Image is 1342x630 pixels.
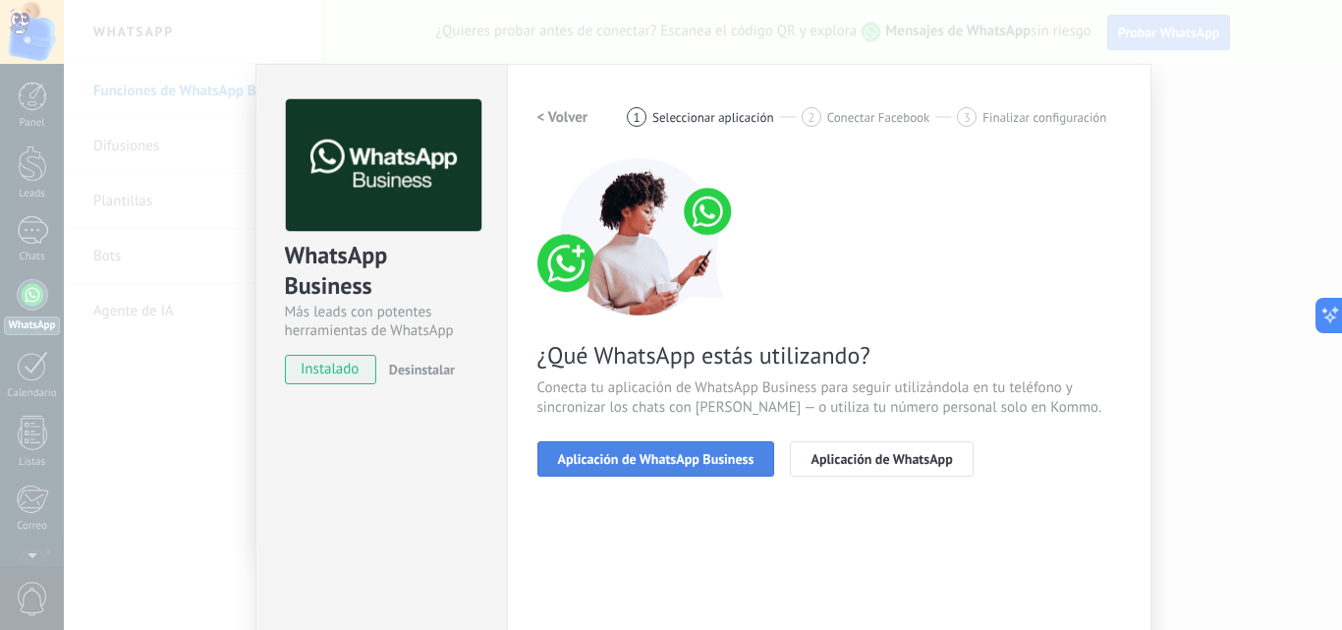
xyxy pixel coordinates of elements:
button: Aplicación de WhatsApp [790,441,973,477]
img: connect number [537,158,744,315]
div: Más leads con potentes herramientas de WhatsApp [285,303,478,340]
button: < Volver [537,99,588,135]
span: Aplicación de WhatsApp [811,452,952,466]
span: Conecta tu aplicación de WhatsApp Business para seguir utilizándola en tu teléfono y sincronizar ... [537,378,1121,418]
h2: < Volver [537,108,588,127]
button: Aplicación de WhatsApp Business [537,441,775,477]
span: 3 [964,109,971,126]
span: instalado [286,355,375,384]
span: Desinstalar [389,361,455,378]
span: 1 [634,109,641,126]
span: Aplicación de WhatsApp Business [558,452,755,466]
span: 2 [808,109,814,126]
span: Finalizar configuración [982,110,1106,125]
button: Desinstalar [381,355,455,384]
span: Seleccionar aplicación [652,110,774,125]
span: ¿Qué WhatsApp estás utilizando? [537,340,1121,371]
img: logo_main.png [286,99,481,232]
div: WhatsApp Business [285,240,478,303]
span: Conectar Facebook [827,110,930,125]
